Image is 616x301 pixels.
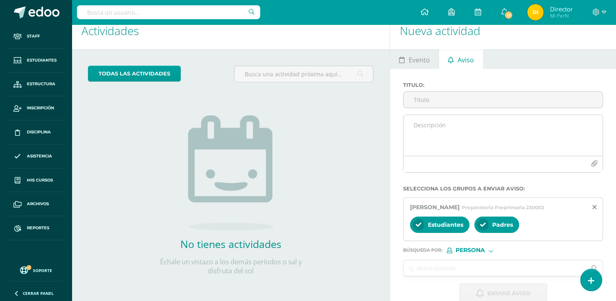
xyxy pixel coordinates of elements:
[7,192,65,216] a: Archivos
[27,153,52,159] span: Asistencia
[33,268,52,273] span: Soporte
[550,12,572,19] span: Mi Perfil
[403,186,603,192] label: Selecciona los grupos a enviar aviso :
[550,5,572,13] span: Director
[428,221,463,228] span: Estudiantes
[527,4,544,20] img: 608136e48c3c14518f2ea00dfaf80bc2.png
[27,81,55,87] span: Estructura
[456,248,485,252] span: Persona
[27,201,49,207] span: Archivos
[403,248,443,252] span: Búsqueda por :
[409,50,430,70] span: Evento
[439,49,482,69] a: Aviso
[7,144,65,168] a: Asistencia
[7,73,65,97] a: Estructura
[77,5,260,19] input: Busca un usuario...
[403,82,603,88] label: Titulo :
[235,66,373,82] input: Busca una actividad próxima aquí...
[188,115,274,230] img: no_activities.png
[504,11,513,20] span: 13
[23,290,54,296] span: Cerrar panel
[27,129,51,135] span: Disciplina
[492,221,513,228] span: Padres
[7,216,65,240] a: Reportes
[27,57,57,64] span: Estudiantes
[403,92,603,108] input: Titulo
[27,225,49,231] span: Reportes
[458,50,474,70] span: Aviso
[149,237,312,251] h2: No tienes actividades
[27,105,54,111] span: Inscripción
[7,120,65,144] a: Disciplina
[27,33,40,40] span: Staff
[149,257,312,275] p: Échale un vistazo a los demás períodos o sal y disfruta del sol
[81,12,380,49] h1: Actividades
[447,248,508,253] div: [object Object]
[10,264,62,275] a: Soporte
[27,177,53,184] span: Mis cursos
[400,12,606,49] h1: Nueva actividad
[403,260,586,276] input: Ej. Mario Galindo
[390,49,438,69] a: Evento
[7,168,65,193] a: Mis cursos
[462,204,544,210] span: Preparatoria Preprimaria 230002
[410,204,460,211] span: [PERSON_NAME]
[7,96,65,120] a: Inscripción
[7,24,65,49] a: Staff
[88,66,181,82] a: todas las Actividades
[7,49,65,73] a: Estudiantes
